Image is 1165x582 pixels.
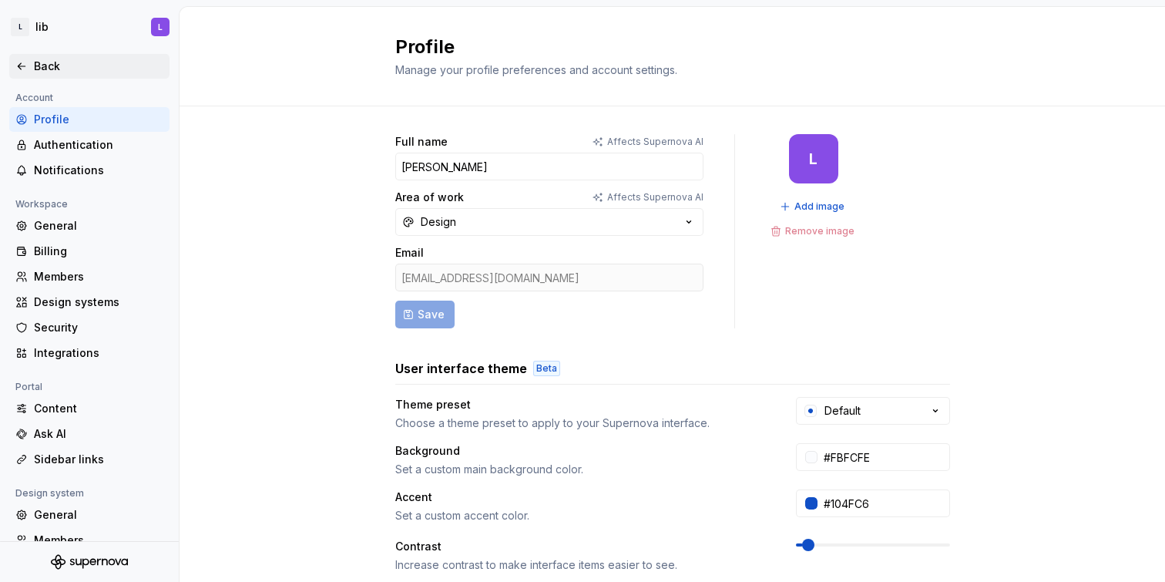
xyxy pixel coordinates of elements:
div: Set a custom main background color. [395,462,768,477]
div: Default [824,403,861,419]
div: Content [34,401,163,416]
div: Notifications [34,163,163,178]
span: Add image [794,200,844,213]
div: Theme preset [395,397,768,412]
span: Manage your profile preferences and account settings. [395,63,677,76]
div: Design systems [34,294,163,310]
div: Design [421,214,456,230]
div: Accent [395,489,768,505]
a: Members [9,264,170,289]
a: Profile [9,107,170,132]
a: Notifications [9,158,170,183]
label: Email [395,245,424,261]
input: #104FC6 [818,489,950,517]
div: Members [34,533,163,548]
div: Portal [9,378,49,396]
div: Ask AI [34,426,163,442]
a: General [9,214,170,238]
div: L [158,21,163,33]
a: Design systems [9,290,170,315]
div: Sidebar links [34,452,163,467]
a: Billing [9,239,170,264]
div: Contrast [395,539,768,554]
div: lib [35,19,49,35]
div: Security [34,320,163,335]
h2: Profile [395,35,932,59]
label: Area of work [395,190,464,205]
div: General [34,507,163,523]
div: Members [34,269,163,284]
div: Profile [34,112,163,127]
div: Design system [9,484,90,503]
a: Back [9,54,170,79]
h3: User interface theme [395,359,527,378]
div: Authentication [34,137,163,153]
div: Billing [34,244,163,259]
div: Integrations [34,345,163,361]
p: Affects Supernova AI [607,136,703,148]
a: General [9,503,170,527]
div: Increase contrast to make interface items easier to see. [395,557,768,573]
div: L [809,153,818,165]
button: LlibL [3,10,176,44]
button: Default [796,397,950,425]
a: Sidebar links [9,447,170,472]
a: Ask AI [9,422,170,446]
div: Workspace [9,195,74,214]
input: #FFFFFF [818,443,950,471]
a: Members [9,528,170,553]
div: Beta [533,361,560,376]
div: Back [34,59,163,74]
button: Add image [775,196,851,217]
a: Security [9,315,170,340]
p: Affects Supernova AI [607,191,703,204]
div: Account [9,89,59,107]
div: General [34,218,163,234]
div: Set a custom accent color. [395,508,768,523]
a: Integrations [9,341,170,365]
a: Authentication [9,133,170,157]
div: Choose a theme preset to apply to your Supernova interface. [395,415,768,431]
div: Background [395,443,768,459]
a: Content [9,396,170,421]
label: Full name [395,134,448,150]
svg: Supernova Logo [51,554,128,570]
div: L [11,18,29,36]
